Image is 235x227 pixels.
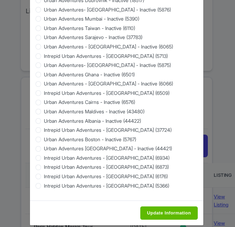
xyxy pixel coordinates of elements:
label: Urban Adventures Mumbai - Inactive (5390) [44,15,139,22]
label: Intrepid Urban Adventures - [GEOGRAPHIC_DATA] (6873) [44,163,169,171]
input: Update Information [140,206,197,220]
label: Urban Adventures Maldives - Inactive (43480) [44,108,144,115]
label: Urban Adventures - [GEOGRAPHIC_DATA] - Inactive (6066) [44,80,173,87]
label: Intrepid Urban Adventures - [GEOGRAPHIC_DATA] (37724) [44,126,172,134]
label: Urban Adventures Ghana - Inactive (6501) [44,71,135,78]
label: Urban Adventures Albania - Inactive (44422) [44,117,141,124]
label: Urban Adventures- [GEOGRAPHIC_DATA] - Inactive (5875) [44,61,171,69]
label: Urban Adventures- [GEOGRAPHIC_DATA] - Inactive (5876) [44,6,171,13]
label: Urban Adventures - [GEOGRAPHIC_DATA] - Inactive (6065) [44,43,173,50]
label: Urban Adventures [GEOGRAPHIC_DATA] - Inactive (44421) [44,145,172,152]
label: Intrepid Urban Adventures - [GEOGRAPHIC_DATA] (6934) [44,154,170,161]
label: Urban Adventures Taiwan - Inactive (6110) [44,24,135,32]
label: Urban Adventures Boston - Inactive (5767) [44,136,136,143]
label: Urban Adventures Sarajevo - Inactive (37783) [44,33,142,41]
label: Urban Adventures Cairns - Inactive (6576) [44,98,135,106]
label: Intrepid Urban Adventures - [GEOGRAPHIC_DATA] (6509) [44,89,170,97]
label: Intrepid Urban Adventures - [GEOGRAPHIC_DATA] (5366) [44,182,169,189]
label: Intrepid Urban Adventures - [GEOGRAPHIC_DATA] (6176) [44,173,168,180]
label: Intrepid Urban Adventures - [GEOGRAPHIC_DATA] (5713) [44,52,168,60]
